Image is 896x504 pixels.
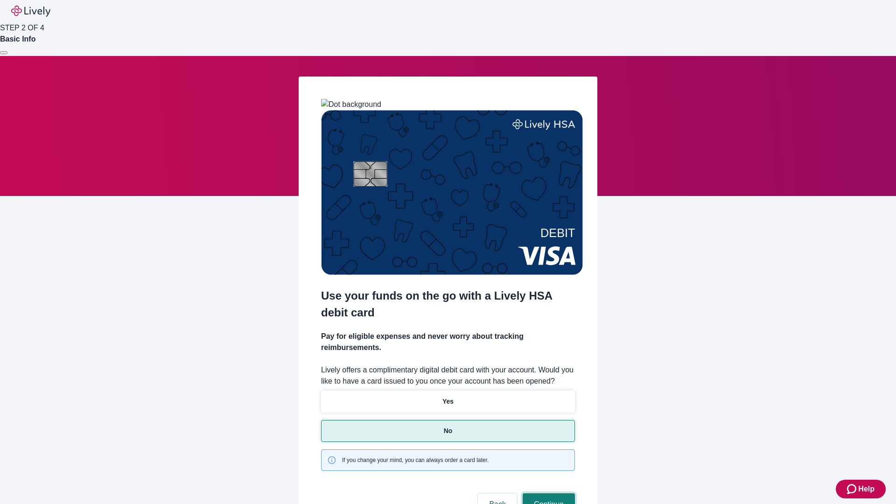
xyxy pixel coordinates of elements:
img: Dot background [321,99,381,110]
button: Zendesk support iconHelp [836,480,886,498]
p: Yes [442,397,454,406]
svg: Zendesk support icon [847,483,858,495]
img: Debit card [321,110,583,275]
span: If you change your mind, you can always order a card later. [342,456,489,464]
span: Help [858,483,875,495]
h4: Pay for eligible expenses and never worry about tracking reimbursements. [321,331,575,353]
button: Yes [321,391,575,413]
button: No [321,420,575,442]
img: Lively [11,6,50,17]
label: Lively offers a complimentary digital debit card with your account. Would you like to have a card... [321,364,575,387]
p: No [444,426,453,436]
h2: Use your funds on the go with a Lively HSA debit card [321,287,575,321]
